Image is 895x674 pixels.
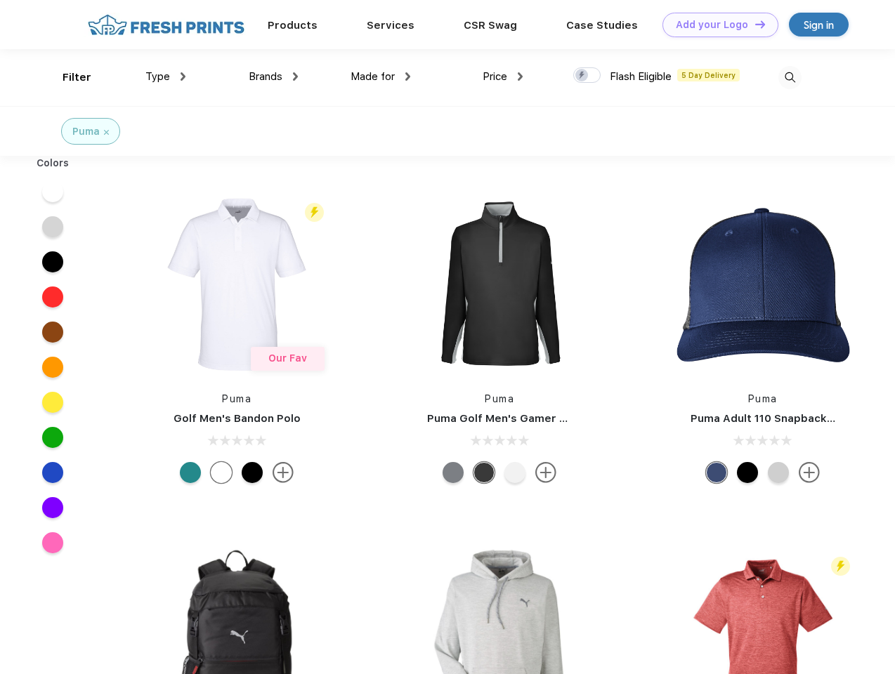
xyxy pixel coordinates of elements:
[778,66,802,89] img: desktop_search.svg
[405,72,410,81] img: dropdown.png
[26,156,80,171] div: Colors
[485,393,514,404] a: Puma
[789,13,849,37] a: Sign in
[804,17,834,33] div: Sign in
[305,203,324,222] img: flash_active_toggle.svg
[831,557,850,576] img: flash_active_toggle.svg
[755,20,765,28] img: DT
[443,462,464,483] div: Quiet Shade
[268,19,318,32] a: Products
[706,462,727,483] div: Peacoat Qut Shd
[181,72,185,81] img: dropdown.png
[174,412,301,425] a: Golf Men's Bandon Polo
[406,191,593,378] img: func=resize&h=266
[737,462,758,483] div: Pma Blk Pma Blk
[799,462,820,483] img: more.svg
[677,69,740,81] span: 5 Day Delivery
[676,19,748,31] div: Add your Logo
[669,191,856,378] img: func=resize&h=266
[143,191,330,378] img: func=resize&h=266
[464,19,517,32] a: CSR Swag
[483,70,507,83] span: Price
[535,462,556,483] img: more.svg
[768,462,789,483] div: Quarry Brt Whit
[273,462,294,483] img: more.svg
[268,352,307,364] span: Our Fav
[72,124,100,139] div: Puma
[104,130,109,135] img: filter_cancel.svg
[610,70,672,83] span: Flash Eligible
[211,462,232,483] div: Bright White
[222,393,251,404] a: Puma
[180,462,201,483] div: Green Lagoon
[84,13,249,37] img: fo%20logo%202.webp
[473,462,495,483] div: Puma Black
[293,72,298,81] img: dropdown.png
[427,412,649,425] a: Puma Golf Men's Gamer Golf Quarter-Zip
[748,393,778,404] a: Puma
[249,70,282,83] span: Brands
[367,19,414,32] a: Services
[518,72,523,81] img: dropdown.png
[145,70,170,83] span: Type
[242,462,263,483] div: Puma Black
[351,70,395,83] span: Made for
[63,70,91,86] div: Filter
[504,462,525,483] div: Bright White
